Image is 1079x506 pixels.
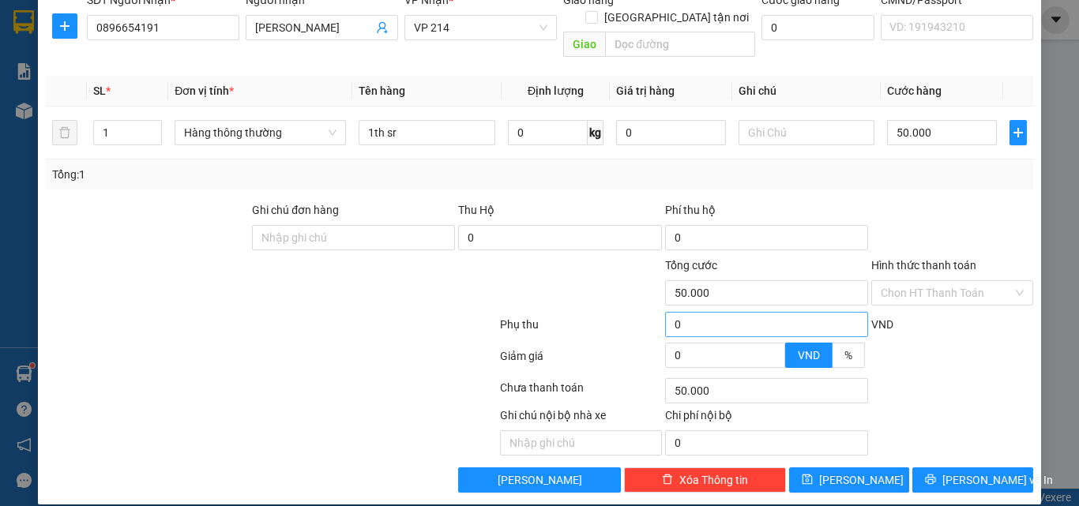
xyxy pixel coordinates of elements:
span: user-add [376,21,389,34]
span: down [149,134,158,144]
span: Decrease Value [767,355,784,367]
button: [PERSON_NAME] [458,467,620,493]
span: delete [662,474,673,486]
span: Thu Hộ [458,204,494,216]
button: plus [1009,120,1028,145]
span: Định lượng [528,84,584,97]
span: Hàng thông thường [184,121,336,144]
span: [PERSON_NAME] [819,471,904,489]
label: Ghi chú đơn hàng [252,204,339,216]
span: plus [1010,126,1027,139]
button: delete [52,120,77,145]
div: Phụ thu [498,316,664,343]
input: Nhập ghi chú [500,430,662,455]
button: plus [52,13,77,39]
span: Giao [563,32,605,57]
span: Increase Value [144,121,161,133]
label: Hình thức thanh toán [871,259,976,272]
span: SL [93,84,106,97]
span: printer [925,474,936,486]
div: Tổng: 1 [52,166,418,183]
span: Cước hàng [887,84,942,97]
span: Tên hàng [359,84,405,97]
span: VND [798,349,820,362]
input: 0 [616,120,725,145]
span: VND [871,318,893,331]
span: down [772,357,781,366]
input: Ghi Chú [739,120,875,145]
div: Phí thu hộ [665,201,868,225]
span: Increase Value [767,343,784,355]
span: Đơn vị tính [175,84,234,97]
button: save[PERSON_NAME] [789,467,910,493]
span: [PERSON_NAME] [498,471,582,489]
th: Ghi chú [732,76,882,107]
span: Tổng cước [665,259,717,272]
span: Xóa Thông tin [679,471,748,489]
input: Ghi chú đơn hàng [252,225,455,250]
span: [GEOGRAPHIC_DATA] tận nơi [598,9,755,26]
span: kg [588,120,603,145]
span: up [149,123,158,133]
input: VD: Bàn, Ghế [359,120,495,145]
span: Giá trị hàng [616,84,675,97]
input: Cước giao hàng [761,15,874,40]
span: Decrease Value [144,133,161,144]
div: Ghi chú nội bộ nhà xe [500,407,662,430]
span: plus [53,20,77,32]
button: deleteXóa Thông tin [624,467,786,493]
span: % [844,349,852,362]
span: save [802,474,813,486]
button: printer[PERSON_NAME] và In [912,467,1033,493]
div: Chưa thanh toán [498,379,664,407]
span: VP 214 [414,16,547,39]
div: Chi phí nội bộ [665,407,868,430]
input: Dọc đường [605,32,755,57]
span: [PERSON_NAME] và In [942,471,1053,489]
span: up [772,345,781,354]
div: Giảm giá [498,347,664,375]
